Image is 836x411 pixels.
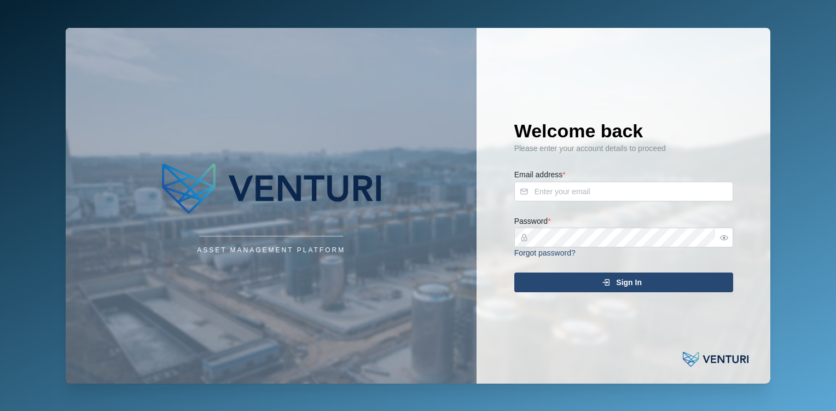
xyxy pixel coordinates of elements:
a: Forgot password? [514,248,576,257]
div: Asset Management Platform [197,245,345,256]
button: Sign In [514,273,733,292]
div: Please enter your account details to proceed [514,143,733,155]
label: Password [514,216,551,228]
img: Powered by: Venturi [683,349,748,371]
label: Email address [514,169,566,181]
input: Enter your email [514,182,733,201]
h1: Welcome back [514,119,733,143]
img: Company Logo [162,156,381,222]
span: Sign In [616,273,642,292]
